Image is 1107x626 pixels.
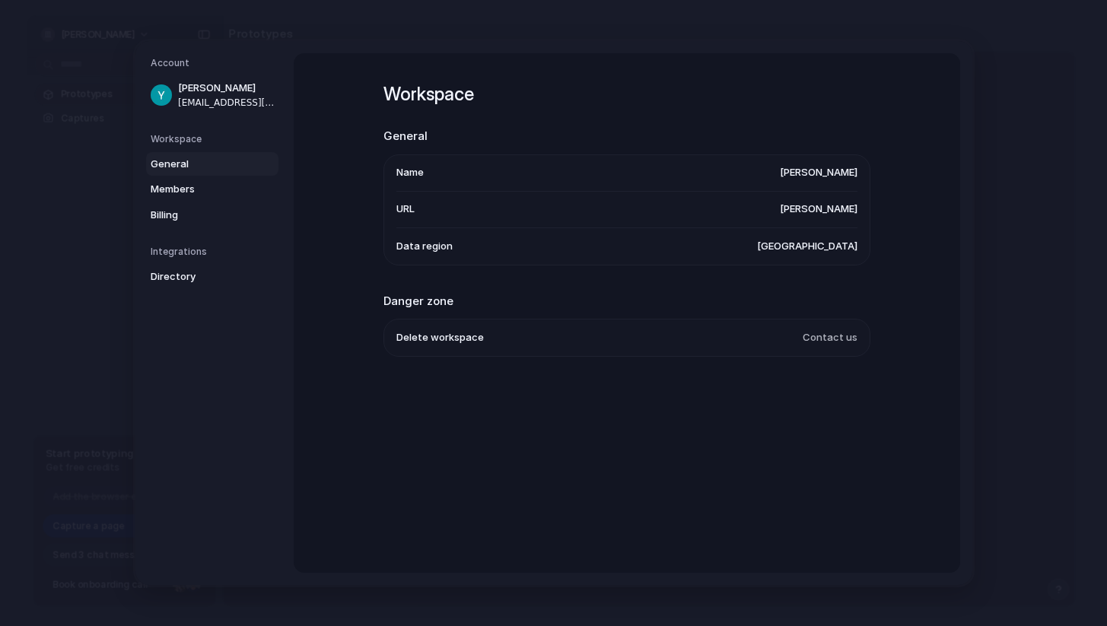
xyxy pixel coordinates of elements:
[396,330,484,345] span: Delete workspace
[780,202,857,217] span: [PERSON_NAME]
[383,81,870,108] h1: Workspace
[383,293,870,310] h2: Danger zone
[151,132,278,146] h5: Workspace
[178,96,275,110] span: [EMAIL_ADDRESS][DOMAIN_NAME]
[396,239,453,254] span: Data region
[396,165,424,180] span: Name
[396,202,415,217] span: URL
[803,330,857,345] span: Contact us
[151,269,248,284] span: Directory
[146,177,278,202] a: Members
[146,203,278,227] a: Billing
[151,56,278,70] h5: Account
[780,165,857,180] span: [PERSON_NAME]
[383,128,870,145] h2: General
[151,157,248,172] span: General
[757,239,857,254] span: [GEOGRAPHIC_DATA]
[151,245,278,259] h5: Integrations
[146,76,278,114] a: [PERSON_NAME][EMAIL_ADDRESS][DOMAIN_NAME]
[146,265,278,289] a: Directory
[146,152,278,176] a: General
[178,81,275,96] span: [PERSON_NAME]
[151,182,248,197] span: Members
[151,208,248,223] span: Billing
